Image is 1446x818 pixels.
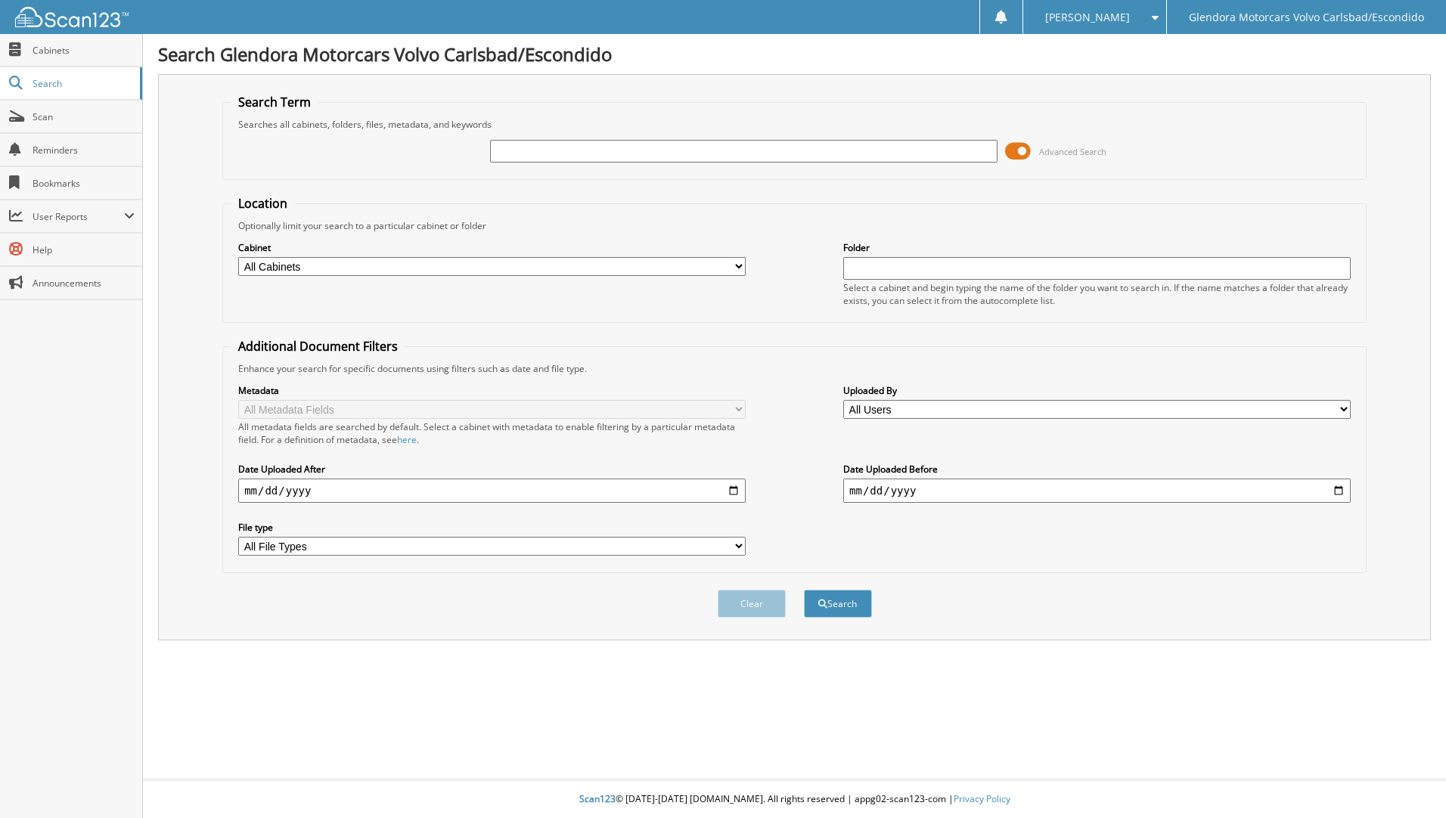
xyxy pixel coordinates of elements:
h1: Search Glendora Motorcars Volvo Carlsbad/Escondido [158,42,1431,67]
label: Date Uploaded After [238,463,746,476]
div: Select a cabinet and begin typing the name of the folder you want to search in. If the name match... [843,281,1351,307]
div: All metadata fields are searched by default. Select a cabinet with metadata to enable filtering b... [238,420,746,446]
img: scan123-logo-white.svg [15,7,129,27]
span: Announcements [33,277,135,290]
legend: Additional Document Filters [231,338,405,355]
span: Scan123 [579,792,616,805]
button: Search [804,590,872,618]
span: Search [33,77,132,90]
a: here [397,433,417,446]
span: Glendora Motorcars Volvo Carlsbad/Escondido [1189,13,1424,22]
label: File type [238,521,746,534]
span: Scan [33,110,135,123]
div: Enhance your search for specific documents using filters such as date and file type. [231,362,1358,375]
span: Advanced Search [1039,146,1106,157]
input: end [843,479,1351,503]
div: Optionally limit your search to a particular cabinet or folder [231,219,1358,232]
label: Date Uploaded Before [843,463,1351,476]
span: User Reports [33,210,124,223]
label: Cabinet [238,241,746,254]
label: Folder [843,241,1351,254]
legend: Search Term [231,94,318,110]
legend: Location [231,195,295,212]
div: Searches all cabinets, folders, files, metadata, and keywords [231,118,1358,131]
span: Help [33,243,135,256]
button: Clear [718,590,786,618]
label: Metadata [238,384,746,397]
input: start [238,479,746,503]
span: Cabinets [33,44,135,57]
div: © [DATE]-[DATE] [DOMAIN_NAME]. All rights reserved | appg02-scan123-com | [143,781,1446,818]
label: Uploaded By [843,384,1351,397]
span: Reminders [33,144,135,156]
span: Bookmarks [33,177,135,190]
a: Privacy Policy [954,792,1010,805]
span: [PERSON_NAME] [1045,13,1130,22]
